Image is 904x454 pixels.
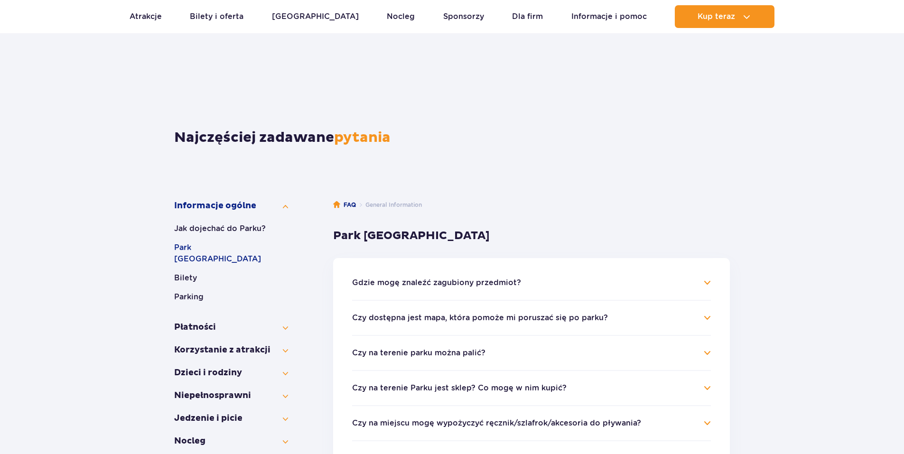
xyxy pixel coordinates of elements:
[272,5,359,28] a: [GEOGRAPHIC_DATA]
[334,129,391,146] span: pytania
[352,384,567,392] button: Czy na terenie Parku jest sklep? Co mogę w nim kupić?
[333,200,356,210] a: FAQ
[190,5,243,28] a: Bilety i oferta
[352,278,521,287] button: Gdzie mogę znaleźć zagubiony przedmiot?
[174,367,288,379] button: Dzieci i rodziny
[675,5,774,28] button: Kup teraz
[443,5,484,28] a: Sponsorzy
[174,129,730,146] h1: Najczęściej zadawane
[174,223,288,234] button: Jak dojechać do Parku?
[352,314,608,322] button: Czy dostępna jest mapa, która pomoże mi poruszać się po parku?
[174,413,288,424] button: Jedzenie i picie
[387,5,415,28] a: Nocleg
[174,200,288,212] button: Informacje ogólne
[174,344,288,356] button: Korzystanie z atrakcji
[130,5,162,28] a: Atrakcje
[174,291,288,303] button: Parking
[174,435,288,447] button: Nocleg
[512,5,543,28] a: Dla firm
[356,200,422,210] li: General Information
[352,349,485,357] button: Czy na terenie parku można palić?
[174,390,288,401] button: Niepełno­sprawni
[698,12,735,21] span: Kup teraz
[352,419,641,427] button: Czy na miejscu mogę wypożyczyć ręcznik/szlafrok/akcesoria do pływania?
[174,242,288,265] button: Park [GEOGRAPHIC_DATA]
[333,229,730,243] h3: Park [GEOGRAPHIC_DATA]
[174,322,288,333] button: Płatności
[571,5,647,28] a: Informacje i pomoc
[174,272,288,284] button: Bilety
